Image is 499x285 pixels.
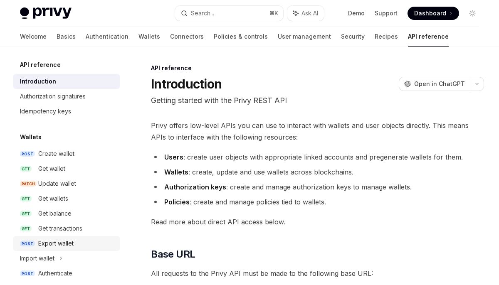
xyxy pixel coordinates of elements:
[466,7,479,20] button: Toggle dark mode
[164,183,226,191] strong: Authorization keys
[414,80,465,88] span: Open in ChatGPT
[151,64,484,72] div: API reference
[399,77,470,91] button: Open in ChatGPT
[341,27,365,47] a: Security
[13,146,120,161] a: POSTCreate wallet
[408,27,449,47] a: API reference
[175,6,283,21] button: Search...⌘K
[38,164,65,174] div: Get wallet
[164,168,188,176] strong: Wallets
[13,74,120,89] a: Introduction
[20,91,86,101] div: Authorization signatures
[20,253,54,263] div: Import wallet
[20,241,35,247] span: POST
[170,27,204,47] a: Connectors
[151,76,222,91] h1: Introduction
[151,216,484,228] span: Read more about direct API access below.
[20,151,35,157] span: POST
[214,27,268,47] a: Policies & controls
[38,194,68,204] div: Get wallets
[151,268,484,279] span: All requests to the Privy API must be made to the following base URL:
[151,181,484,193] li: : create and manage authorization keys to manage wallets.
[151,196,484,208] li: : create and manage policies tied to wallets.
[20,270,35,277] span: POST
[38,149,74,159] div: Create wallet
[138,27,160,47] a: Wallets
[375,27,398,47] a: Recipes
[13,89,120,104] a: Authorization signatures
[13,104,120,119] a: Idempotency keys
[301,9,318,17] span: Ask AI
[151,248,195,261] span: Base URL
[13,236,120,251] a: POSTExport wallet
[38,238,74,248] div: Export wallet
[20,132,42,142] h5: Wallets
[20,211,32,217] span: GET
[38,224,82,233] div: Get transactions
[375,9,398,17] a: Support
[414,9,446,17] span: Dashboard
[164,153,183,161] strong: Users
[20,106,71,116] div: Idempotency keys
[151,151,484,163] li: : create user objects with appropriate linked accounts and pregenerate wallets for them.
[20,226,32,232] span: GET
[151,95,484,106] p: Getting started with the Privy REST API
[269,10,278,17] span: ⌘ K
[20,76,56,86] div: Introduction
[38,268,72,278] div: Authenticate
[20,166,32,172] span: GET
[13,266,120,281] a: POSTAuthenticate
[287,6,324,21] button: Ask AI
[20,60,61,70] h5: API reference
[13,176,120,191] a: PATCHUpdate wallet
[20,27,47,47] a: Welcome
[164,198,190,206] strong: Policies
[38,179,76,189] div: Update wallet
[20,196,32,202] span: GET
[57,27,76,47] a: Basics
[20,7,72,19] img: light logo
[13,161,120,176] a: GETGet wallet
[348,9,365,17] a: Demo
[38,209,72,219] div: Get balance
[191,8,214,18] div: Search...
[20,181,37,187] span: PATCH
[86,27,128,47] a: Authentication
[13,191,120,206] a: GETGet wallets
[278,27,331,47] a: User management
[408,7,459,20] a: Dashboard
[13,206,120,221] a: GETGet balance
[13,221,120,236] a: GETGet transactions
[151,166,484,178] li: : create, update and use wallets across blockchains.
[151,120,484,143] span: Privy offers low-level APIs you can use to interact with wallets and user objects directly. This ...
